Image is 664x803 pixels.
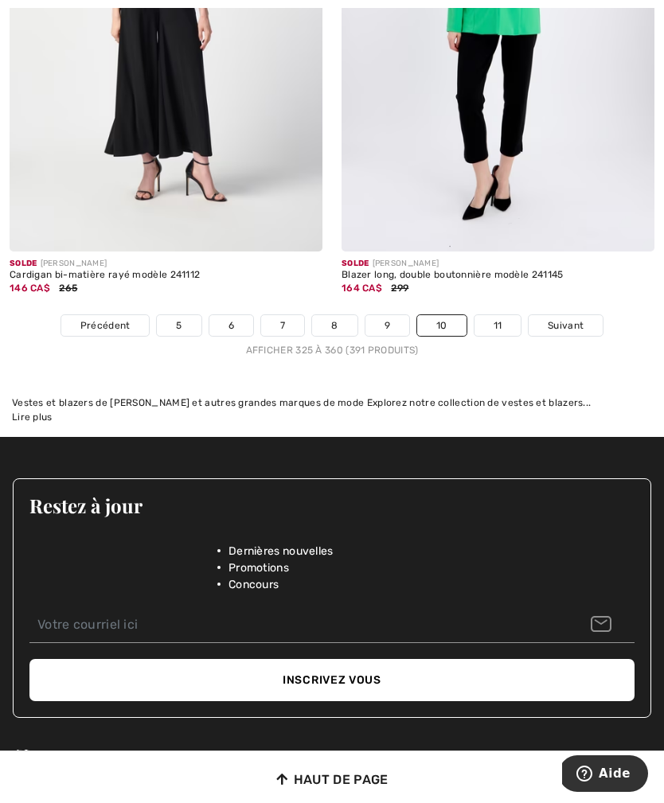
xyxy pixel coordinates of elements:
div: [PERSON_NAME] [342,258,654,270]
span: Dernières nouvelles [228,543,334,559]
img: Récompenses Avenue [13,750,33,774]
a: 10 [417,315,467,336]
span: 299 [391,283,408,294]
span: Solde [342,259,369,268]
a: 9 [365,315,409,336]
a: Suivant [529,315,603,336]
a: 6 [209,315,253,336]
div: [PERSON_NAME] [10,258,322,270]
iframe: Ouvre un widget dans lequel vous pouvez trouver plus d’informations [562,755,648,795]
a: Précédent [61,315,150,336]
div: Blazer long, double boutonnière modèle 241145 [342,270,654,281]
a: 8 [312,315,357,336]
span: 164 CA$ [342,283,382,294]
div: Vestes et blazers de [PERSON_NAME] et autres grandes marques de mode Explorez notre collection de... [12,396,652,410]
a: 7 [261,315,304,336]
span: Lire plus [12,411,53,423]
h3: Récompenses Avenue [46,750,285,770]
span: Précédent [80,318,131,333]
span: Solde [10,259,37,268]
div: Cardigan bi-matière rayé modèle 241112 [10,270,322,281]
span: Promotions [228,559,289,576]
span: Concours [228,576,279,593]
h3: Restez à jour [29,495,635,516]
a: 5 [157,315,201,336]
a: 11 [475,315,521,336]
span: 146 CA$ [10,283,50,294]
span: 265 [59,283,77,294]
input: Votre courriel ici [29,607,635,643]
span: Suivant [548,318,584,333]
button: Inscrivez vous [29,659,635,701]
